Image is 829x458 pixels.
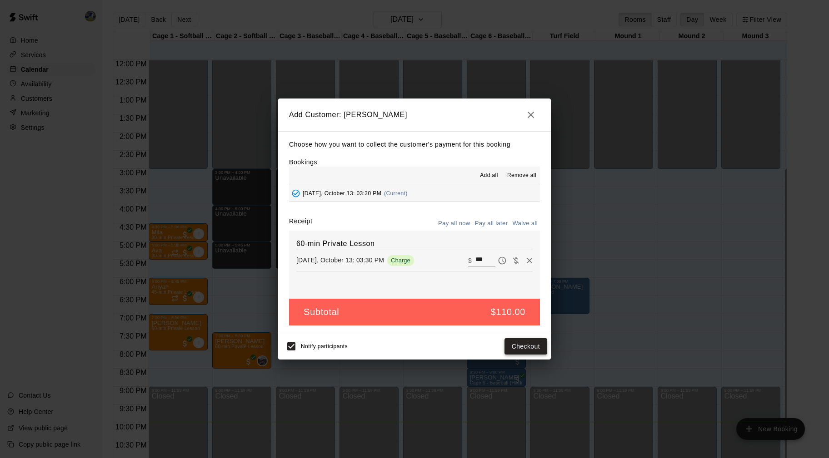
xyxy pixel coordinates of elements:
span: Charge [387,257,414,264]
label: Bookings [289,158,317,166]
h6: 60-min Private Lesson [296,238,533,250]
p: $ [468,256,472,265]
h5: $110.00 [491,306,526,318]
h5: Subtotal [304,306,339,318]
span: Pay later [495,256,509,264]
button: Pay all later [473,217,510,231]
button: Pay all now [436,217,473,231]
label: Receipt [289,217,312,231]
h2: Add Customer: [PERSON_NAME] [278,98,551,131]
p: Choose how you want to collect the customer's payment for this booking [289,139,540,150]
button: Remove all [504,168,540,183]
span: Notify participants [301,343,348,350]
button: Waive all [510,217,540,231]
span: Add all [480,171,498,180]
p: [DATE], October 13: 03:30 PM [296,256,384,265]
button: Remove [523,254,536,267]
span: [DATE], October 13: 03:30 PM [303,190,381,197]
button: Checkout [504,338,547,355]
span: Remove all [507,171,536,180]
span: (Current) [384,190,408,197]
button: Added - Collect Payment [289,187,303,200]
span: Waive payment [509,256,523,264]
button: Added - Collect Payment[DATE], October 13: 03:30 PM(Current) [289,185,540,202]
button: Add all [474,168,504,183]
